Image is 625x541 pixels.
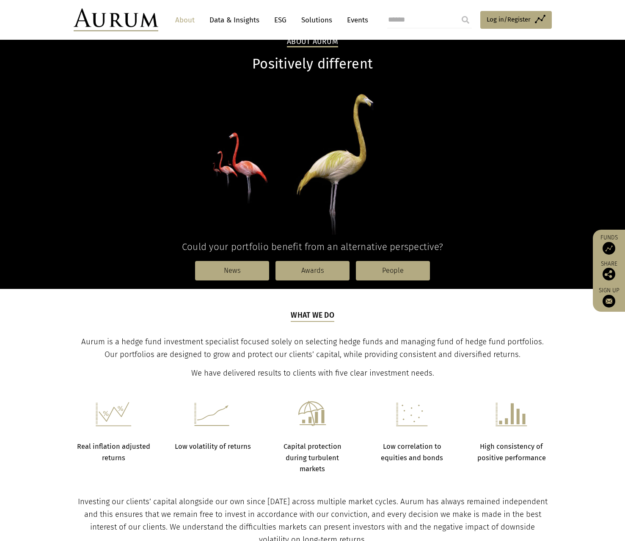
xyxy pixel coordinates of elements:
[287,37,338,47] h2: About Aurum
[487,14,531,25] span: Log in/Register
[356,261,430,280] a: People
[603,268,615,280] img: Share this post
[381,442,443,461] strong: Low correlation to equities and bonds
[205,12,264,28] a: Data & Insights
[74,241,552,253] h4: Could your portfolio benefit from an alternative perspective?
[297,12,336,28] a: Solutions
[74,56,552,72] h1: Positively different
[275,261,350,280] a: Awards
[597,234,621,255] a: Funds
[597,287,621,308] a: Sign up
[603,295,615,308] img: Sign up to our newsletter
[191,368,434,378] span: We have delivered results to clients with five clear investment needs.
[597,261,621,280] div: Share
[195,261,269,280] a: News
[477,442,546,461] strong: High consistency of positive performance
[270,12,291,28] a: ESG
[175,442,251,450] strong: Low volatility of returns
[291,310,334,322] h5: What we do
[77,442,150,461] strong: Real inflation adjusted returns
[343,12,368,28] a: Events
[81,337,544,359] span: Aurum is a hedge fund investment specialist focused solely on selecting hedge funds and managing ...
[480,11,552,29] a: Log in/Register
[284,442,341,473] strong: Capital protection during turbulent markets
[74,8,158,31] img: Aurum
[457,11,474,28] input: Submit
[603,242,615,255] img: Access Funds
[171,12,199,28] a: About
